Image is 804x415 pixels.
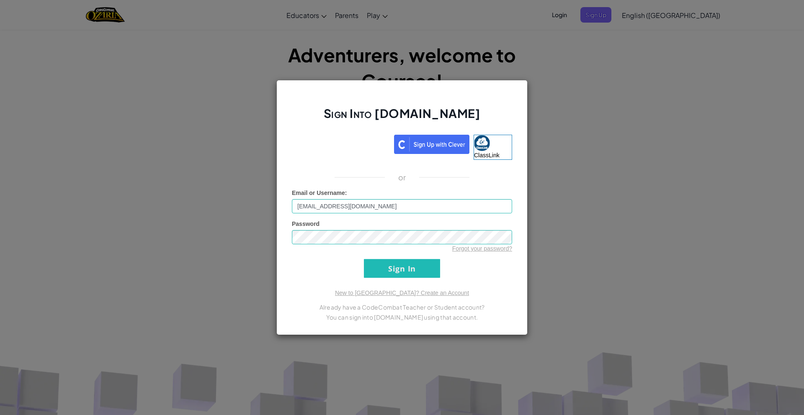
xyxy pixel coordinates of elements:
label: : [292,189,347,197]
a: Forgot your password? [452,245,512,252]
img: clever_sso_button@2x.png [394,135,469,154]
iframe: Sign in with Google Button [288,134,394,152]
p: or [398,172,406,182]
p: You can sign into [DOMAIN_NAME] using that account. [292,312,512,322]
a: New to [GEOGRAPHIC_DATA]? Create an Account [335,289,469,296]
img: classlink-logo-small.png [474,135,490,151]
h2: Sign Into [DOMAIN_NAME] [292,105,512,130]
p: Already have a CodeCombat Teacher or Student account? [292,302,512,312]
span: Email or Username [292,190,345,196]
input: Sign In [364,259,440,278]
span: ClassLink [474,152,500,159]
span: Password [292,220,320,227]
